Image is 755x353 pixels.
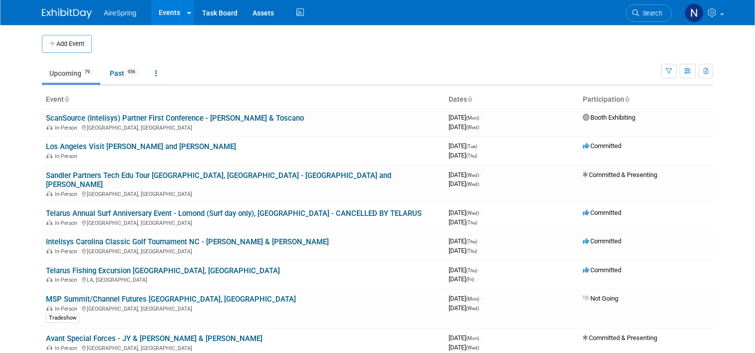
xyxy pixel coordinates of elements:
[46,345,52,350] img: In-Person Event
[46,191,52,196] img: In-Person Event
[55,277,80,283] span: In-Person
[102,64,146,83] a: Past956
[82,68,93,76] span: 79
[125,68,138,76] span: 956
[46,237,329,246] a: Intelisys Carolina Classic Golf Tournament NC - [PERSON_NAME] & [PERSON_NAME]
[55,125,80,131] span: In-Person
[479,266,480,274] span: -
[42,35,92,53] button: Add Event
[42,64,100,83] a: Upcoming79
[46,247,441,255] div: [GEOGRAPHIC_DATA], [GEOGRAPHIC_DATA]
[466,210,479,216] span: (Wed)
[466,115,479,121] span: (Mon)
[449,152,477,159] span: [DATE]
[481,114,482,121] span: -
[46,123,441,131] div: [GEOGRAPHIC_DATA], [GEOGRAPHIC_DATA]
[583,209,621,216] span: Committed
[449,266,480,274] span: [DATE]
[466,181,479,187] span: (Wed)
[46,125,52,130] img: In-Person Event
[46,218,441,226] div: [GEOGRAPHIC_DATA], [GEOGRAPHIC_DATA]
[55,248,80,255] span: In-Person
[479,142,480,150] span: -
[46,304,441,312] div: [GEOGRAPHIC_DATA], [GEOGRAPHIC_DATA]
[466,296,479,302] span: (Mon)
[583,295,618,302] span: Not Going
[481,334,482,342] span: -
[466,306,479,311] span: (Wed)
[46,334,262,343] a: Avant Special Forces - JY & [PERSON_NAME] & [PERSON_NAME]
[579,91,713,108] th: Participation
[583,237,621,245] span: Committed
[466,268,477,273] span: (Thu)
[449,142,480,150] span: [DATE]
[639,9,662,17] span: Search
[55,220,80,226] span: In-Person
[46,277,52,282] img: In-Person Event
[46,189,441,197] div: [GEOGRAPHIC_DATA], [GEOGRAPHIC_DATA]
[466,277,474,282] span: (Fri)
[445,91,579,108] th: Dates
[46,344,441,352] div: [GEOGRAPHIC_DATA], [GEOGRAPHIC_DATA]
[42,91,445,108] th: Event
[466,345,479,351] span: (Wed)
[481,295,482,302] span: -
[449,247,477,254] span: [DATE]
[449,237,480,245] span: [DATE]
[449,334,482,342] span: [DATE]
[466,336,479,341] span: (Mon)
[449,304,479,312] span: [DATE]
[481,171,482,178] span: -
[449,218,477,226] span: [DATE]
[46,209,422,218] a: Telarus Annual Surf Anniversary Event - Lomond (Surf day only), [GEOGRAPHIC_DATA] - CANCELLED BY ...
[449,171,482,178] span: [DATE]
[466,153,477,159] span: (Thu)
[449,209,482,216] span: [DATE]
[449,180,479,187] span: [DATE]
[583,266,621,274] span: Committed
[46,314,79,323] div: Tradeshow
[55,345,80,352] span: In-Person
[46,114,304,123] a: ScanSource (Intelisys) Partner First Conference - [PERSON_NAME] & Toscano
[583,334,657,342] span: Committed & Presenting
[46,295,296,304] a: MSP Summit/Channel Futures [GEOGRAPHIC_DATA], [GEOGRAPHIC_DATA]
[46,275,441,283] div: LA, [GEOGRAPHIC_DATA]
[583,171,657,178] span: Committed & Presenting
[104,9,136,17] span: AireSpring
[685,3,704,22] img: Natalie Pyron
[466,173,479,178] span: (Wed)
[55,191,80,197] span: In-Person
[626,4,672,22] a: Search
[467,95,472,103] a: Sort by Start Date
[55,306,80,312] span: In-Person
[46,266,280,275] a: Telarus Fishing Excursion [GEOGRAPHIC_DATA], [GEOGRAPHIC_DATA]
[55,153,80,160] span: In-Person
[449,344,479,351] span: [DATE]
[466,144,477,149] span: (Tue)
[466,220,477,225] span: (Thu)
[46,142,236,151] a: Los Angeles Visit [PERSON_NAME] and [PERSON_NAME]
[46,153,52,158] img: In-Person Event
[449,295,482,302] span: [DATE]
[479,237,480,245] span: -
[583,142,621,150] span: Committed
[466,248,477,254] span: (Thu)
[46,220,52,225] img: In-Person Event
[46,248,52,253] img: In-Person Event
[449,275,474,283] span: [DATE]
[64,95,69,103] a: Sort by Event Name
[466,239,477,244] span: (Thu)
[583,114,635,121] span: Booth Exhibiting
[46,171,391,189] a: Sandler Partners Tech Edu Tour [GEOGRAPHIC_DATA], [GEOGRAPHIC_DATA] - [GEOGRAPHIC_DATA] and [PERS...
[449,123,479,131] span: [DATE]
[624,95,629,103] a: Sort by Participation Type
[481,209,482,216] span: -
[466,125,479,130] span: (Wed)
[449,114,482,121] span: [DATE]
[46,306,52,311] img: In-Person Event
[42,8,92,18] img: ExhibitDay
